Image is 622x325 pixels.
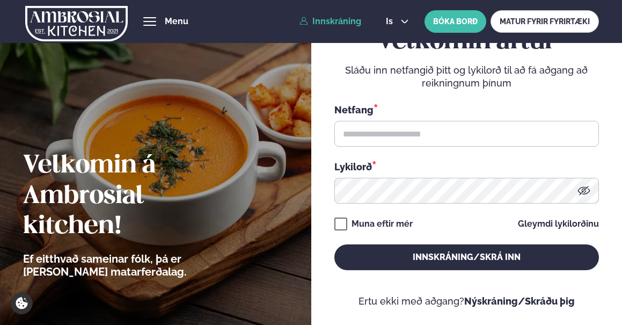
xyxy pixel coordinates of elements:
[386,17,396,26] span: is
[143,15,156,28] button: hamburger
[23,151,246,241] h2: Velkomin á Ambrosial kitchen!
[334,244,599,270] button: Innskráning/Skrá inn
[491,10,599,33] a: MATUR FYRIR FYRIRTÆKI
[11,292,33,314] a: Cookie settings
[464,295,575,307] a: Nýskráning/Skráðu þig
[25,2,128,46] img: logo
[334,103,599,117] div: Netfang
[377,17,418,26] button: is
[334,295,599,308] p: Ertu ekki með aðgang?
[518,220,599,228] a: Gleymdi lykilorðinu
[425,10,486,33] button: BÓKA BORÐ
[334,64,599,90] p: Sláðu inn netfangið þitt og lykilorð til að fá aðgang að reikningnum þínum
[299,17,361,26] a: Innskráning
[23,252,246,278] p: Ef eitthvað sameinar fólk, þá er [PERSON_NAME] matarferðalag.
[334,160,599,174] div: Lykilorð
